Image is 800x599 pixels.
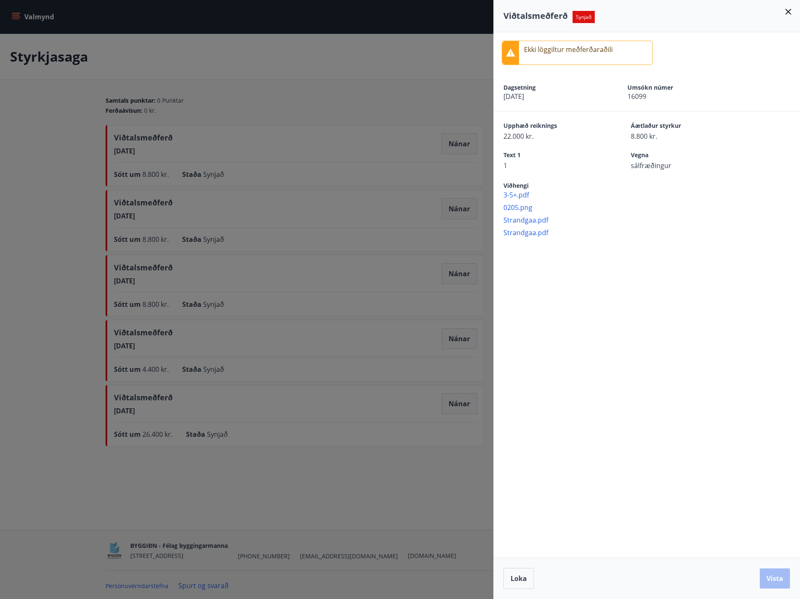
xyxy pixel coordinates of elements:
span: Dagsetning [503,83,598,92]
span: Strandgaa.pdf [503,215,800,225]
p: Ekki löggiltur meðferðaraðili [524,44,613,54]
span: Text 1 [503,151,601,161]
span: sálfræðingur [631,161,729,170]
button: Loka [503,568,534,589]
span: Viðtalsmeðferð [503,10,568,21]
span: 22.000 kr. [503,132,601,141]
span: Strandgaa.pdf [503,228,800,237]
span: Áætlaður styrkur [631,122,729,132]
span: 0205.png [503,203,800,212]
span: Loka [511,574,527,583]
span: Synjað [573,11,595,23]
span: Umsókn númer [627,83,722,92]
span: Vegna [631,151,729,161]
span: 3-5+.pdf [503,190,800,200]
span: [DATE] [503,92,598,101]
span: Viðhengi [503,182,529,189]
span: 8.800 kr. [631,132,729,141]
span: 1 [503,161,601,170]
span: Upphæð reiknings [503,122,601,132]
span: 16099 [627,92,722,101]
